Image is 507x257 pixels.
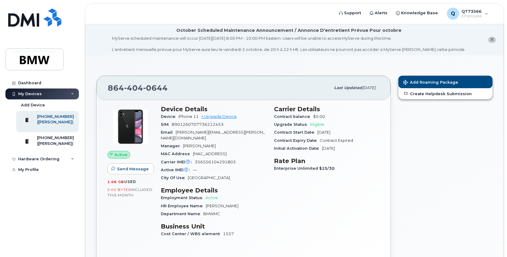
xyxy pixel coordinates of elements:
[398,76,492,88] button: Add Roaming Package
[193,152,227,156] span: [MAC_ADDRESS]
[107,163,154,174] button: Send Message
[161,204,206,208] span: HR Employee Name
[274,122,310,127] span: Upgrade Status
[108,83,168,92] span: 864
[488,37,496,43] button: close notification
[178,114,199,119] span: iPhone 11
[161,144,183,148] span: Manager
[201,114,237,119] a: + Upgrade Device
[124,83,143,92] span: 404
[161,105,267,113] h3: Device Details
[193,168,197,172] span: —
[161,114,178,119] span: Device
[206,204,238,208] span: [PERSON_NAME]
[161,152,193,156] span: MAC Address
[112,108,149,145] img: iPhone_11.jpg
[161,195,205,200] span: Employment Status
[203,212,220,216] span: BMWMC
[161,122,172,127] span: SIM
[161,160,195,164] span: Carrier IMEI
[274,130,317,135] span: Contract Start Date
[313,114,325,119] span: $0.00
[205,195,218,200] span: Active
[161,212,203,216] span: Department Name
[176,27,401,34] div: October Scheduled Maintenance Announcement / Annonce D'entretient Prévue Pour octobre
[143,83,168,92] span: 0644
[172,122,224,127] span: 8901260707736212453
[195,160,236,164] span: 356556104291803
[274,157,380,165] h3: Rate Plan
[274,138,320,143] span: Contract Expiry Date
[114,152,127,158] span: Active
[112,35,465,52] div: MyServe scheduled maintenance will occur [DATE][DATE] 8:00 PM - 10:00 PM Eastern. Users will be u...
[322,146,335,151] span: [DATE]
[107,187,153,197] span: included this month
[107,180,124,184] span: 1.06 GB
[161,168,193,172] span: Active IMEI
[161,175,188,180] span: City Of Use
[161,232,223,236] span: Cost Center / WBS element
[161,130,176,135] span: Email
[481,231,502,252] iframe: Messenger Launcher
[317,130,330,135] span: [DATE]
[334,85,362,90] span: Last updated
[161,130,265,140] span: [PERSON_NAME][EMAIL_ADDRESS][PERSON_NAME][DOMAIN_NAME]
[310,122,324,127] span: Eligible
[403,80,458,86] span: Add Roaming Package
[223,232,234,236] span: 1557
[117,166,149,172] span: Send Message
[320,138,353,143] span: Contract Expired
[161,187,267,194] h3: Employee Details
[274,114,313,119] span: Contract balance
[274,166,338,171] span: Enterprise Unlimited $25/30
[124,179,136,184] span: used
[398,88,492,99] a: Create Helpdesk Submission
[274,105,380,113] h3: Carrier Details
[188,175,230,180] span: [GEOGRAPHIC_DATA]
[183,144,216,148] span: [PERSON_NAME]
[362,85,376,90] span: [DATE]
[107,188,130,192] span: 0.00 Bytes
[161,223,267,230] h3: Business Unit
[274,146,322,151] span: Initial Activation Date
